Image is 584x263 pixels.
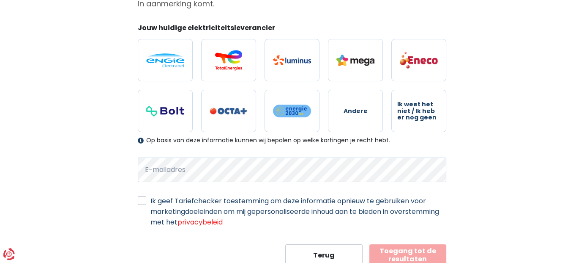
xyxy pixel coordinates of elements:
img: Engie / Electrabel [146,53,184,67]
div: Op basis van deze informatie kunnen wij bepalen op welke kortingen je recht hebt. [138,137,446,144]
span: Andere [344,108,368,114]
legend: Jouw huidige elektriciteitsleverancier [138,23,446,36]
label: Ik geef Tariefchecker toestemming om deze informatie opnieuw te gebruiken voor marketingdoeleinde... [150,196,446,227]
span: Ik weet het niet / Ik heb er nog geen [397,101,440,121]
img: Energie2030 [273,104,311,118]
img: Total Energies / Lampiris [210,50,248,70]
img: Mega [336,55,374,66]
img: Bolt [146,106,184,116]
img: Eneco [400,51,438,69]
img: Octa+ [210,108,248,115]
a: privacybeleid [177,217,223,227]
img: Luminus [273,55,311,65]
